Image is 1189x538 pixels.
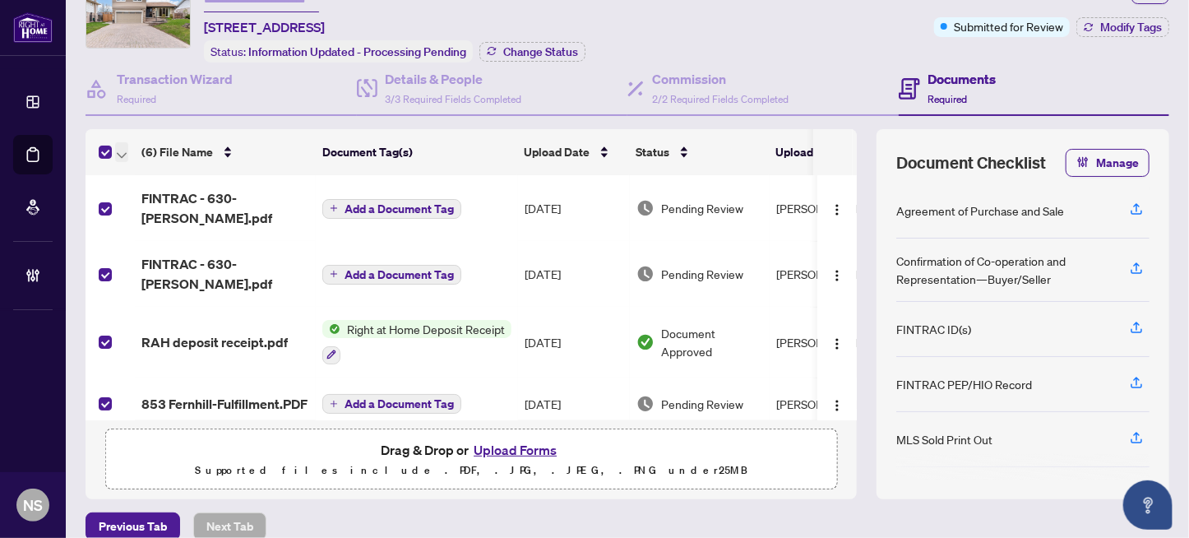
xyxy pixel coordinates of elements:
th: Uploaded By [769,129,892,175]
td: [PERSON_NAME] [770,378,893,430]
span: Drag & Drop or [381,439,562,461]
button: Add a Document Tag [322,265,461,285]
button: Add a Document Tag [322,263,461,285]
span: Pending Review [661,395,743,413]
div: MLS Sold Print Out [896,430,992,448]
span: Submitted for Review [954,17,1063,35]
h4: Documents [928,69,997,89]
span: Document Approved [661,324,763,360]
span: FINTRAC - 630-[PERSON_NAME].pdf [141,188,309,228]
th: Document Tag(s) [316,129,517,175]
td: [DATE] [518,378,630,430]
img: logo [13,12,53,43]
img: Status Icon [322,320,340,338]
span: Upload Date [524,143,590,161]
button: Add a Document Tag [322,393,461,415]
button: Open asap [1123,480,1173,530]
span: Status [636,143,669,161]
td: [DATE] [518,241,630,307]
td: [DATE] [518,307,630,378]
span: Change Status [503,46,578,58]
button: Add a Document Tag [322,394,461,414]
h4: Transaction Wizard [117,69,233,89]
span: (6) File Name [141,143,213,161]
button: Logo [824,261,850,287]
span: Pending Review [661,265,743,283]
th: Status [629,129,769,175]
td: [PERSON_NAME] [770,307,893,378]
span: [STREET_ADDRESS] [204,17,325,37]
div: Confirmation of Co-operation and Representation—Buyer/Seller [896,252,1110,288]
button: Logo [824,195,850,221]
button: Upload Forms [469,439,562,461]
span: Add a Document Tag [345,269,454,281]
button: Modify Tags [1076,17,1169,37]
th: Upload Date [517,129,629,175]
img: Logo [830,203,844,216]
span: Required [928,93,968,105]
button: Change Status [479,42,585,62]
span: Information Updated - Processing Pending [248,44,466,59]
span: Required [117,93,156,105]
span: Modify Tags [1100,21,1162,33]
img: Document Status [636,333,655,351]
button: Status IconRight at Home Deposit Receipt [322,320,511,364]
h4: Details & People [386,69,522,89]
td: [DATE] [518,175,630,241]
span: Pending Review [661,199,743,217]
span: NS [23,494,43,517]
button: Manage [1066,149,1150,177]
span: Document Checklist [896,151,1046,174]
span: RAH deposit receipt.pdf [141,332,288,352]
div: FINTRAC ID(s) [896,320,971,338]
span: Add a Document Tag [345,203,454,215]
span: 853 Fernhill-Fulfillment.PDF [141,394,308,414]
img: Document Status [636,395,655,413]
div: FINTRAC PEP/HIO Record [896,375,1032,393]
span: Manage [1096,150,1139,176]
td: [PERSON_NAME] [770,175,893,241]
span: 2/2 Required Fields Completed [652,93,789,105]
button: Logo [824,391,850,417]
span: Add a Document Tag [345,398,454,410]
img: Logo [830,269,844,282]
img: Document Status [636,265,655,283]
div: Status: [204,40,473,63]
span: Right at Home Deposit Receipt [340,320,511,338]
p: Supported files include .PDF, .JPG, .JPEG, .PNG under 25 MB [116,461,826,480]
img: Document Status [636,199,655,217]
td: [PERSON_NAME] [770,241,893,307]
span: 3/3 Required Fields Completed [386,93,522,105]
span: plus [330,204,338,212]
button: Logo [824,329,850,355]
img: Logo [830,399,844,412]
span: Drag & Drop orUpload FormsSupported files include .PDF, .JPG, .JPEG, .PNG under25MB [106,429,836,490]
span: plus [330,270,338,278]
span: FINTRAC - 630-[PERSON_NAME].pdf [141,254,309,294]
h4: Commission [652,69,789,89]
button: Add a Document Tag [322,199,461,219]
div: Agreement of Purchase and Sale [896,202,1064,220]
button: Add a Document Tag [322,197,461,219]
span: plus [330,400,338,408]
img: Logo [830,337,844,350]
th: (6) File Name [135,129,316,175]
